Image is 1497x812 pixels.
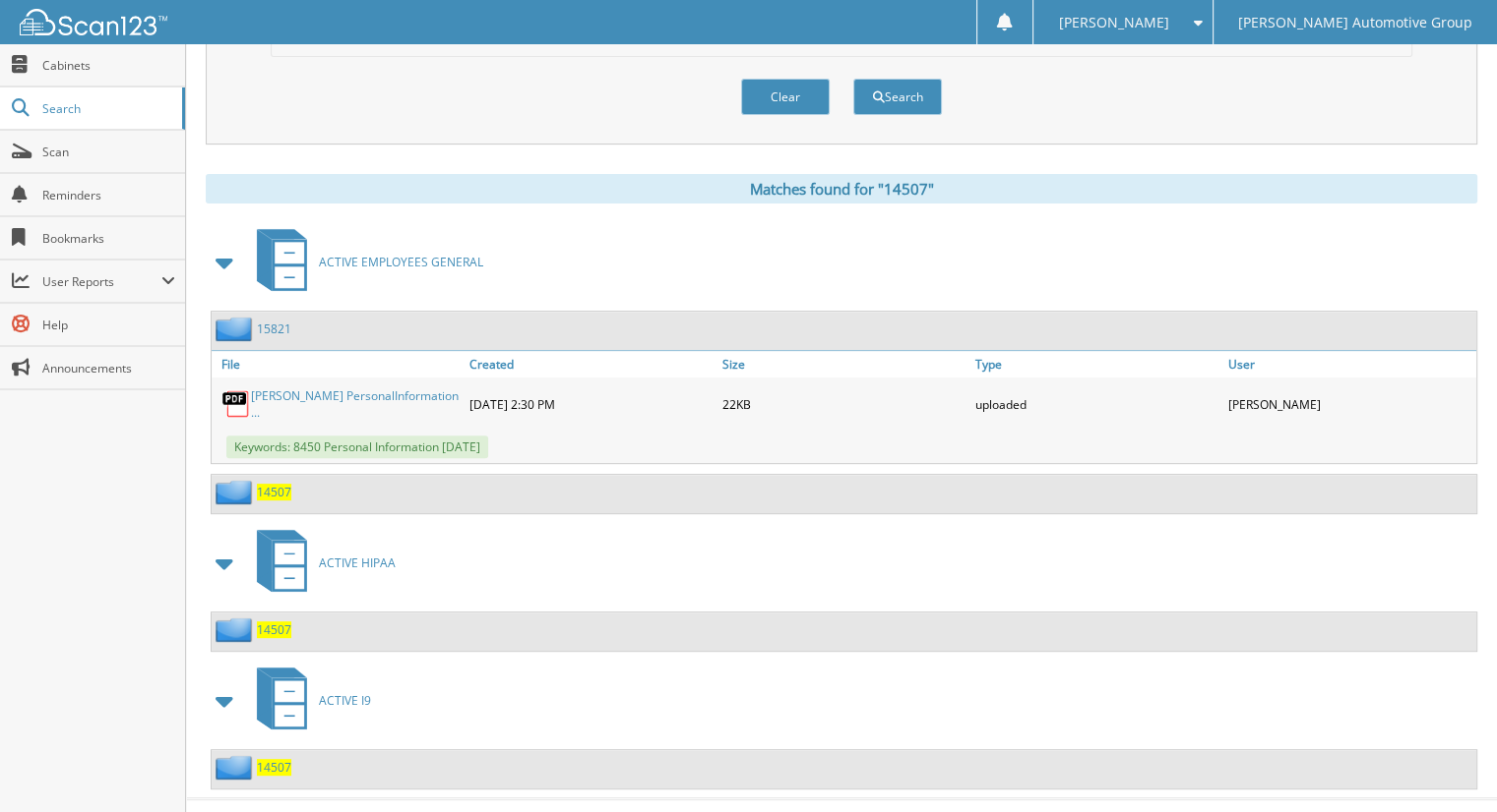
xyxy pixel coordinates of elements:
span: [PERSON_NAME] Automotive Group [1238,17,1472,29]
img: scan123-logo-white.svg [20,9,167,35]
span: ACTIVE I9 [319,692,371,709]
a: File [212,351,465,377]
span: [PERSON_NAME] [1058,17,1168,29]
img: folder2.png [216,480,257,504]
span: Reminders [42,187,175,203]
img: folder2.png [216,617,257,642]
a: User [1223,351,1476,377]
div: uploaded [970,382,1223,426]
span: Announcements [42,360,175,377]
button: Search [853,79,942,115]
a: Size [717,351,970,377]
div: [DATE] 2:30 PM [465,382,717,426]
a: ACTIVE HIPAA [245,524,396,602]
img: folder2.png [216,755,257,780]
a: 14507 [257,759,291,776]
a: [PERSON_NAME] PersonalInformation ... [251,387,460,421]
span: User Reports [42,273,161,290]
a: Created [465,351,717,377]
span: Keywords: 8450 Personal Information [DATE] [226,435,488,458]
span: ACTIVE EMPLOYEES GENERAL [319,254,483,270]
a: 15821 [257,320,291,337]
img: PDF.png [221,389,251,419]
div: [PERSON_NAME] [1223,382,1476,426]
div: Matches found for "14507" [206,174,1477,203]
span: ACTIVE HIPAA [319,554,396,571]
a: Type [970,351,1223,377]
button: Clear [741,79,830,115]
div: 22KB [717,382,970,426]
span: Scan [42,144,175,160]
span: Help [42,317,175,333]
span: Search [42,100,172,117]
img: folder2.png [216,317,257,341]
a: 14507 [257,621,291,638]
a: ACTIVE I9 [245,662,371,739]
a: 14507 [257,484,291,500]
a: ACTIVE EMPLOYEES GENERAL [245,223,483,301]
iframe: Chat Widget [1399,718,1497,812]
span: Bookmarks [42,230,175,247]
span: Cabinets [42,57,175,74]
